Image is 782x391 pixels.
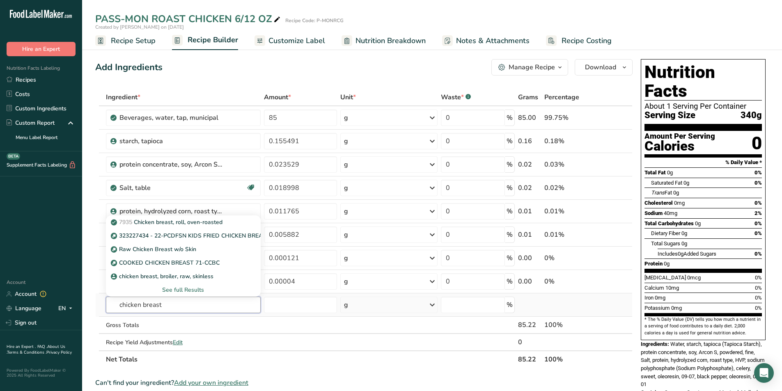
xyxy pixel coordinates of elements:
a: Sub Recipe 323227434 - 22-PCDFSN KIDS FRIED CHICKEN BREAST STRIPS [106,229,261,242]
span: Recipe Builder [188,34,238,46]
a: Terms & Conditions . [7,350,46,355]
div: Calories [644,140,715,152]
span: Saturated Fat [651,180,682,186]
a: Sub Recipe Raw Chicken Breast w/o Skin [106,242,261,256]
span: 0% [755,305,762,311]
span: Total Fat [644,169,666,176]
div: g [344,183,348,193]
div: 0.03% [544,160,594,169]
span: 0% [754,169,762,176]
a: Customize Label [255,32,325,50]
div: 85.00 [518,113,541,123]
div: Beverages, water, tap, municipal [119,113,222,123]
div: 0.02% [544,183,594,193]
section: % Daily Value * [644,158,762,167]
div: 0 [752,133,762,154]
span: 0mg [671,305,682,311]
span: Potassium [644,305,670,311]
div: 0% [544,253,594,263]
div: 0.02 [518,183,541,193]
div: 0.02 [518,160,541,169]
i: Trans [651,190,665,196]
a: Sub Recipe COOKED CHICKEN BREAST 71-CCBC [106,256,261,270]
th: Net Totals [104,350,516,368]
span: Unit [340,92,356,102]
span: 0g [695,220,701,226]
a: Language [7,301,41,316]
a: Privacy Policy [46,350,72,355]
div: g [344,230,348,240]
div: See full Results [106,283,261,297]
div: g [344,136,348,146]
span: [MEDICAL_DATA] [644,274,686,281]
div: 0 [518,337,541,347]
a: 7935Chicken breast, roll, oven-roasted [106,215,261,229]
span: 0% [754,220,762,226]
button: Manage Recipe [491,59,568,75]
span: 0g [681,230,687,236]
div: g [344,300,348,310]
div: EN [58,304,76,313]
a: chicken breast, broiler, raw, skinless [106,270,261,283]
span: Dietary Fiber [651,230,680,236]
span: Edit [173,338,183,346]
span: Recipe Setup [111,35,156,46]
span: 0% [755,285,762,291]
span: Fat [651,190,672,196]
span: 40mg [664,210,677,216]
span: Recipe Costing [562,35,612,46]
span: Sodium [644,210,663,216]
div: 0.01 [518,206,541,216]
span: Ingredient [106,92,140,102]
div: 0.00 [518,277,541,286]
div: g [344,206,348,216]
span: Iron [644,295,654,301]
span: 0g [681,240,687,247]
div: 100% [544,320,594,330]
a: Recipe Builder [172,31,238,50]
section: * The % Daily Value (DV) tells you how much a nutrient in a serving of food contributes to a dail... [644,316,762,336]
div: g [344,253,348,263]
div: 0.00 [518,253,541,263]
div: Gross Totals [106,321,261,329]
span: 2% [754,210,762,216]
th: 85.22 [516,350,543,368]
span: 0mg [674,200,685,206]
span: Ingredients: [641,341,669,347]
div: Manage Recipe [509,62,555,72]
span: Grams [518,92,538,102]
div: Recipe Yield Adjustments [106,338,261,347]
div: g [344,277,348,286]
div: BETA [7,153,20,160]
div: 85.22 [518,320,541,330]
img: Sub Recipe [111,233,117,239]
div: g [344,160,348,169]
span: 0% [754,180,762,186]
span: 0g [673,190,679,196]
div: Custom Report [7,119,55,127]
span: Serving Size [644,110,695,121]
p: Chicken breast, roll, oven-roasted [112,218,222,226]
span: Protein [644,261,663,267]
p: COOKED CHICKEN BREAST 71-CCBC [112,258,220,267]
a: Recipe Setup [95,32,156,50]
a: About Us . [7,344,65,355]
span: Total Sugars [651,240,680,247]
div: 0% [544,277,594,286]
img: Sub Recipe [111,246,117,252]
div: 0.01% [544,230,594,240]
a: Recipe Costing [546,32,612,50]
button: Hire an Expert [7,42,76,56]
span: Download [585,62,616,72]
div: Waste [441,92,471,102]
span: Customize Label [268,35,325,46]
span: Percentage [544,92,579,102]
a: Nutrition Breakdown [342,32,426,50]
div: Amount Per Serving [644,133,715,140]
span: 0% [754,200,762,206]
div: Can't find your ingredient? [95,378,633,388]
span: Water, starch, tapioca (Tapioca Starch), protein concentrate, soy, Arcon S, powdered, fine, Salt,... [641,341,765,387]
h1: Nutrition Facts [644,63,762,101]
input: Add Ingredient [106,297,261,313]
div: See full Results [112,286,254,294]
